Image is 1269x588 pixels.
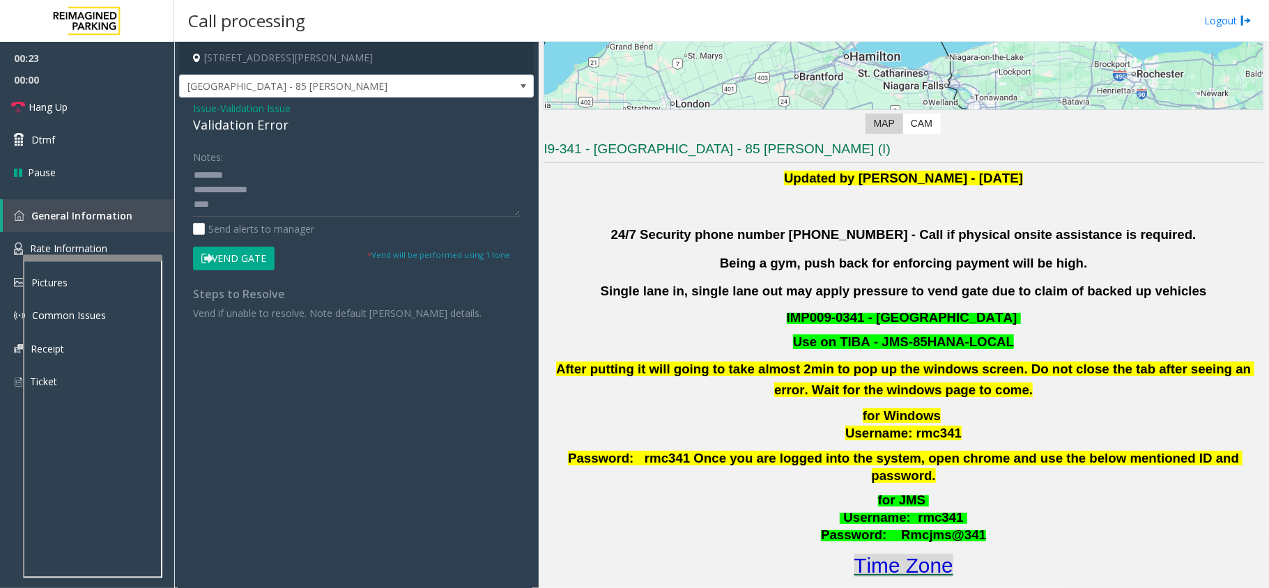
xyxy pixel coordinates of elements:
span: Validation Issue [220,101,291,116]
p: Vend if unable to resolve. Note default [PERSON_NAME] details. [193,306,520,320]
img: 'icon' [14,310,25,321]
span: for Windows [863,408,941,423]
label: Notes: [193,145,223,164]
b: After putting it will going to take almost 2min to pop up the windows screen. Do not close the ta... [556,362,1254,397]
img: 'icon' [14,278,24,287]
span: : rmc341 [907,510,964,525]
h3: I9-341 - [GEOGRAPHIC_DATA] - 85 [PERSON_NAME] (I) [544,140,1263,163]
div: Validation Error [193,116,520,134]
span: General Information [31,209,132,222]
img: logout [1240,13,1252,28]
span: Password: Rmcjms@341 [821,527,986,542]
span: IMP009-0341 - [GEOGRAPHIC_DATA] [787,310,1017,325]
h4: Steps to Resolve [193,288,520,301]
label: CAM [902,114,941,134]
h3: Call processing [181,3,312,38]
span: Hang Up [29,100,68,114]
img: 'icon' [14,376,23,388]
span: Dtmf [31,132,55,147]
label: Send alerts to manager [193,222,314,236]
img: 'icon' [14,242,23,255]
font: Use on TIBA - JMS-85HANA-LOCAL [793,334,1014,349]
a: Logout [1204,13,1252,28]
span: - [217,102,291,115]
span: for JMS [878,493,925,507]
b: 24/7 Security phone number [PHONE_NUMBER] - Call if physical onsite assistance is required. [611,227,1197,242]
b: Updated by [PERSON_NAME] - [DATE] [784,171,1023,185]
img: 'icon' [14,344,24,353]
b: Being a gym, push back for enforcing payment will be high. [720,256,1088,270]
span: Username [844,510,907,525]
a: General Information [3,199,174,232]
span: Username: rmc341 [845,426,962,440]
span: Password: rmc341 Once you are logged into the system, open chrome and use the below mentioned ID ... [568,451,1243,483]
button: Vend Gate [193,247,275,270]
a: Time Zone [854,554,953,577]
b: Single lane in, single lane out may apply pressure to vend gate due to claim of backed up vehicles [601,284,1207,298]
h4: [STREET_ADDRESS][PERSON_NAME] [179,42,534,75]
img: 'icon' [14,210,24,221]
label: Map [866,114,903,134]
span: [GEOGRAPHIC_DATA] - 85 [PERSON_NAME] [180,75,463,98]
span: Rate Information [30,242,107,255]
small: Vend will be performed using 1 tone [367,249,510,260]
span: Issue [193,101,217,116]
span: Pause [28,165,56,180]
